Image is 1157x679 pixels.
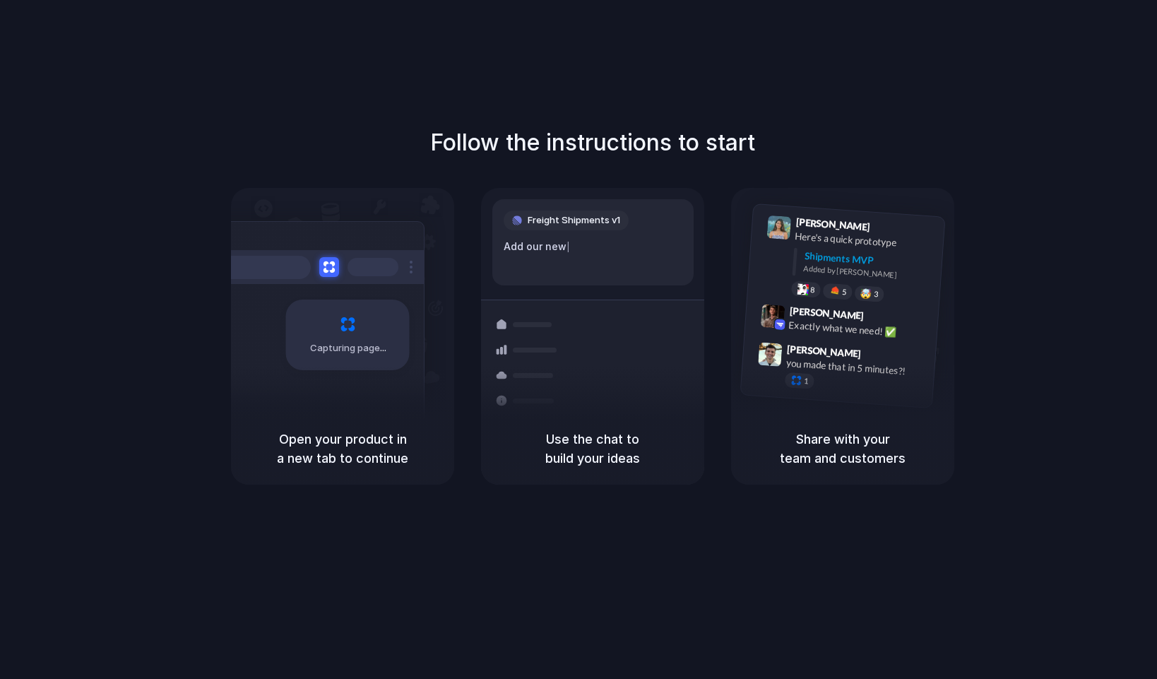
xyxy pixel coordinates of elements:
span: [PERSON_NAME] [795,214,870,235]
div: Here's a quick prototype [795,229,936,253]
div: Added by [PERSON_NAME] [803,263,933,283]
span: 9:42 AM [868,310,897,327]
span: | [566,241,570,252]
span: 8 [810,286,815,294]
h5: Open your product in a new tab to continue [248,430,437,468]
span: 9:41 AM [874,221,903,238]
h5: Use the chat to build your ideas [498,430,687,468]
div: Add our new [504,239,682,254]
span: Freight Shipments v1 [528,213,620,228]
span: [PERSON_NAME] [787,341,862,362]
span: 9:47 AM [865,348,894,365]
span: 5 [842,288,847,296]
span: [PERSON_NAME] [789,303,864,324]
div: 🤯 [860,289,872,300]
div: Exactly what we need! ✅ [788,318,930,342]
span: 1 [804,377,809,385]
span: Capturing page [310,341,388,355]
h1: Follow the instructions to start [430,126,755,160]
div: you made that in 5 minutes?! [785,356,927,380]
div: Shipments MVP [804,249,935,272]
h5: Share with your team and customers [748,430,937,468]
span: 3 [874,290,879,298]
